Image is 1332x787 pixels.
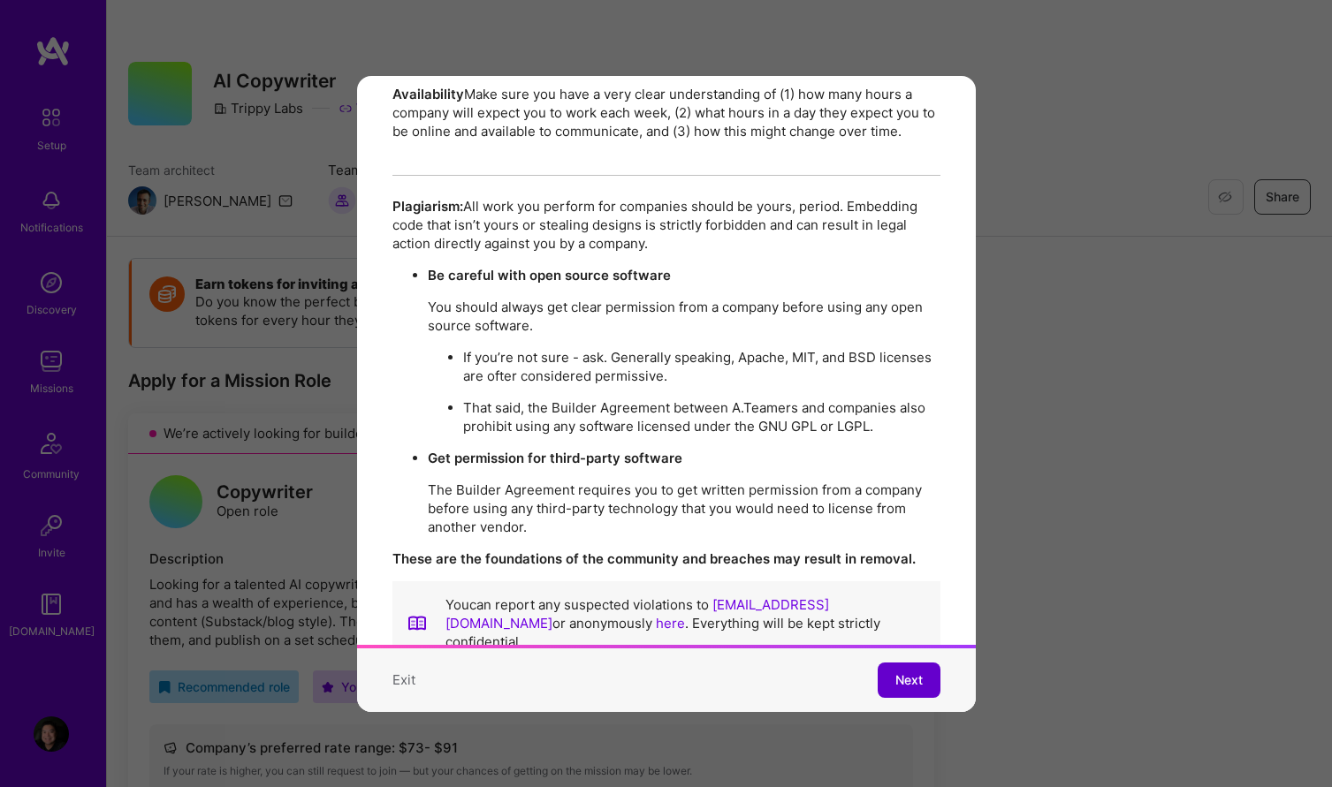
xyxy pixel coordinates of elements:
strong: These are the foundations of the community and breaches may result in removal. [392,550,916,567]
div: modal [357,76,976,712]
button: Exit [392,670,415,689]
a: [EMAIL_ADDRESS][DOMAIN_NAME] [445,596,829,632]
button: Next [878,662,940,698]
strong: Get permission for third-party software [428,450,682,466]
span: Next [895,671,923,689]
p: You should always get clear permission from a company before using any open source software. [428,298,940,335]
p: Make sure you have a very clear understanding of (1) how many hours a company will expect you to ... [392,85,940,140]
p: All work you perform for companies should be yours, period. Embedding code that isn’t yours or st... [392,197,940,253]
strong: Plagiarism: [392,198,463,215]
a: here [656,615,685,632]
p: That said, the Builder Agreement between A.Teamers and companies also prohibit using any software... [463,398,940,435]
img: book icon [407,595,428,651]
p: You can report any suspected violations to or anonymously . Everything will be kept strictly conf... [445,595,926,651]
p: The Builder Agreement requires you to get written permission from a company before using any thir... [428,481,940,536]
strong: Availability [392,86,464,102]
strong: Be careful with open source software [428,267,671,284]
p: If you’re not sure - ask. Generally speaking, Apache, MIT, and BSD licenses are ofter considered ... [463,348,940,385]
